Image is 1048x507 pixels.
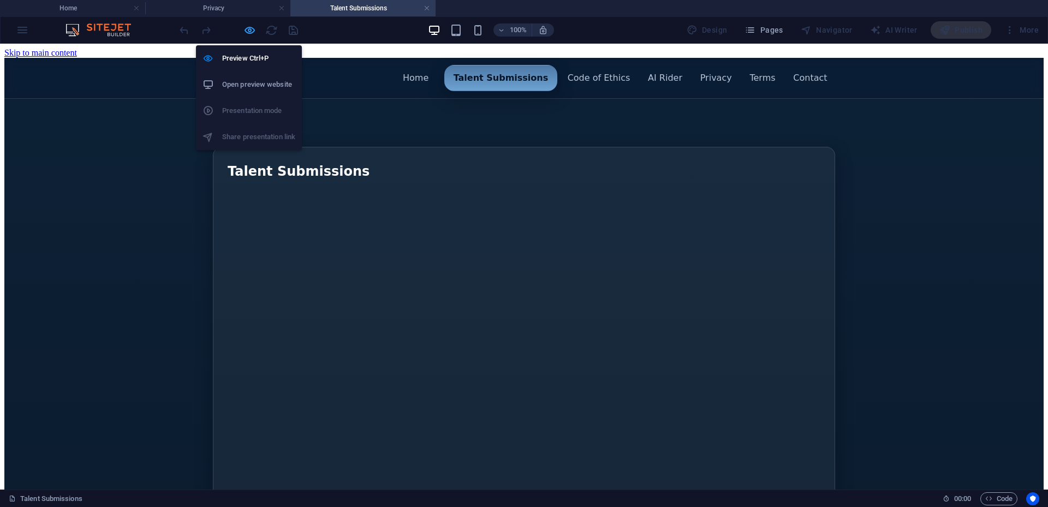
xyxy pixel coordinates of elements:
span: 00 00 [954,492,971,505]
h6: Open preview website [222,78,295,91]
span: Pages [745,25,783,35]
button: 100% [493,23,532,37]
a: Skip to main content [4,4,77,14]
div: Design (Ctrl+Alt+Y) [682,21,732,39]
span: : [962,494,963,503]
h4: Talent Submissions [290,2,436,14]
span: Code [985,492,1013,505]
h6: Session time [943,492,972,505]
a: Click to cancel selection. Double-click to open Pages [9,492,82,505]
button: Code [980,492,1017,505]
i: On resize automatically adjust zoom level to fit chosen device. [538,25,548,35]
h6: 100% [510,23,527,37]
button: Usercentrics [1026,492,1039,505]
img: Editor Logo [63,23,145,37]
button: Pages [740,21,787,39]
h6: Preview Ctrl+P [222,52,295,65]
h4: Privacy [145,2,290,14]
